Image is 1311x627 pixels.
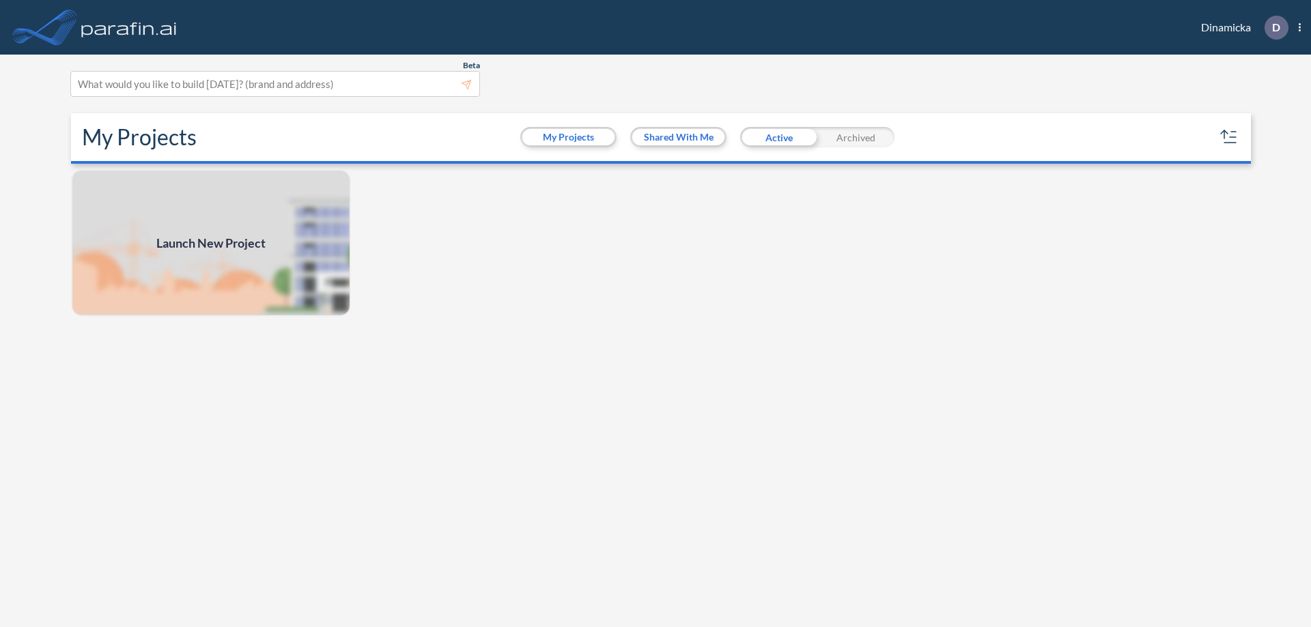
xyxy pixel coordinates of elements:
[156,234,266,252] span: Launch New Project
[1218,126,1240,148] button: sort
[1181,16,1301,40] div: Dinamicka
[1272,21,1280,33] p: D
[71,169,351,317] a: Launch New Project
[463,60,480,71] span: Beta
[522,129,615,145] button: My Projects
[740,127,817,147] div: Active
[632,129,724,145] button: Shared With Me
[71,169,351,317] img: add
[82,124,197,150] h2: My Projects
[79,14,180,41] img: logo
[817,127,894,147] div: Archived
